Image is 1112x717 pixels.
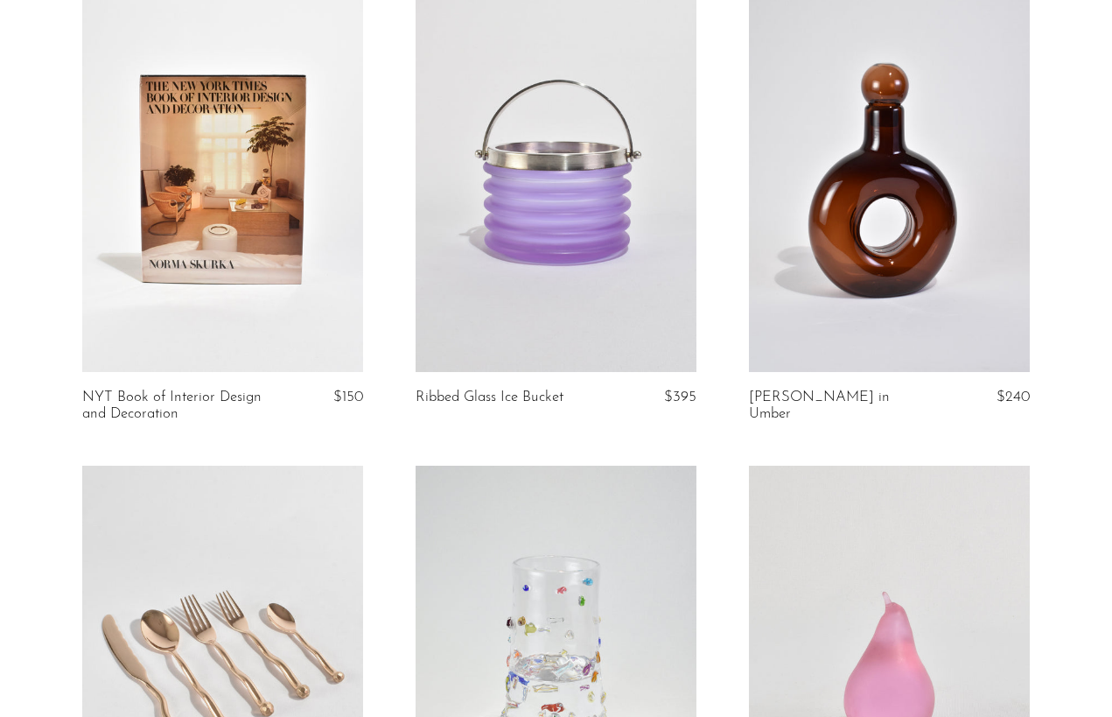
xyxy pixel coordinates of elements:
a: Ribbed Glass Ice Bucket [416,390,563,405]
span: $240 [997,390,1030,404]
a: NYT Book of Interior Design and Decoration [82,390,269,422]
a: [PERSON_NAME] in Umber [749,390,935,422]
span: $395 [664,390,696,404]
span: $150 [333,390,363,404]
